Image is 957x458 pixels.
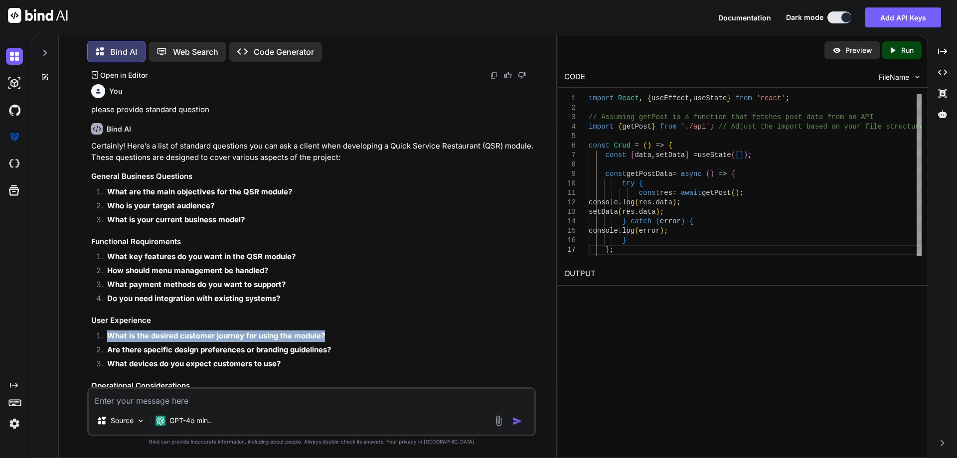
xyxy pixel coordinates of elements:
[672,198,676,206] span: )
[107,345,331,354] strong: Are there specific design preferences or branding guidelines?
[638,208,655,216] span: data
[718,170,727,178] span: =>
[504,71,512,79] img: like
[659,189,672,197] span: res
[651,94,689,102] span: useEffect
[651,198,655,206] span: .
[710,123,714,131] span: ;
[845,45,872,55] p: Preview
[735,94,752,102] span: from
[564,198,576,207] div: 12
[564,245,576,255] div: 17
[689,94,693,102] span: ,
[493,415,504,427] img: attachment
[622,227,635,235] span: log
[635,227,638,235] span: (
[798,113,873,121] span: t data from an API
[622,217,626,225] span: }
[901,45,914,55] p: Run
[786,94,790,102] span: ;
[589,113,798,121] span: // Assuming getPost is a function that fetches pos
[589,94,614,102] span: import
[169,416,212,426] p: GPT-4o min..
[739,151,743,159] span: ]
[638,227,659,235] span: error
[254,46,314,58] p: Code Generator
[156,416,165,426] img: GPT-4o mini
[748,151,752,159] span: ;
[564,113,576,122] div: 3
[631,217,651,225] span: catch
[693,151,697,159] span: =
[91,315,534,326] h3: User Experience
[832,46,841,55] img: preview
[564,71,585,83] div: CODE
[622,208,635,216] span: res
[685,151,689,159] span: ]
[681,217,685,225] span: )
[107,266,268,275] strong: How should menu management be handled?
[6,75,23,92] img: darkAi-studio
[681,123,710,131] span: './api'
[564,188,576,198] div: 11
[6,48,23,65] img: darkChat
[672,170,676,178] span: =
[635,208,638,216] span: .
[622,198,635,206] span: log
[589,227,618,235] span: console
[605,246,609,254] span: }
[107,359,281,368] strong: What devices do you expect customers to use?
[643,142,647,150] span: (
[107,215,245,224] strong: What is your current business model?
[100,70,148,80] p: Open in Editor
[564,160,576,169] div: 8
[786,12,823,22] span: Dark mode
[564,141,576,151] div: 6
[564,226,576,236] div: 15
[739,189,743,197] span: ;
[614,142,631,150] span: Crud
[107,280,286,289] strong: What payment methods do you want to support?
[718,13,771,22] span: Documentation
[6,155,23,172] img: cloudideIcon
[589,142,610,150] span: const
[638,198,651,206] span: res
[727,94,731,102] span: }
[564,122,576,132] div: 4
[91,236,534,248] h3: Functional Requirements
[564,236,576,245] div: 16
[689,217,693,225] span: {
[710,170,714,178] span: )
[618,123,622,131] span: {
[638,94,642,102] span: ,
[6,102,23,119] img: githubDark
[91,171,534,182] h3: General Business Questions
[622,236,626,244] span: }
[564,255,576,264] div: 18
[518,71,526,79] img: dislike
[718,12,771,23] button: Documentation
[655,208,659,216] span: )
[6,129,23,146] img: premium
[564,207,576,217] div: 13
[605,151,626,159] span: const
[655,217,659,225] span: (
[107,187,292,196] strong: What are the main objectives for the QSR module?
[731,151,735,159] span: (
[107,201,214,210] strong: Who is your target audience?
[635,198,638,206] span: (
[718,123,924,131] span: // Adjust the import based on your file structure
[647,142,651,150] span: )
[109,86,123,96] h6: You
[107,331,325,340] strong: What is the desired customer journey for using the module?
[668,142,672,150] span: {
[731,189,735,197] span: (
[589,208,618,216] span: setData
[107,294,280,303] strong: Do you need integration with existing systems?
[635,151,651,159] span: data
[735,189,739,197] span: )
[589,123,614,131] span: import
[647,94,651,102] span: {
[111,416,134,426] p: Source
[558,262,928,286] h2: OUTPUT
